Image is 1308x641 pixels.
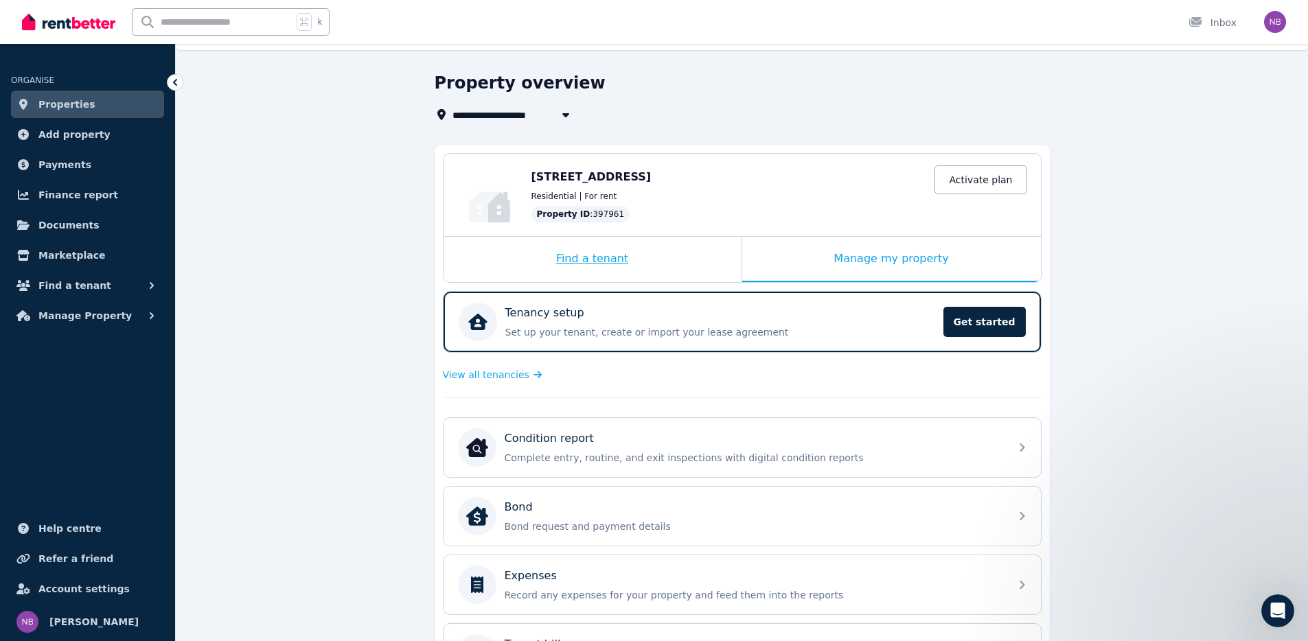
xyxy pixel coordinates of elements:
a: Marketplace [11,242,164,269]
button: Find a tenant [11,272,164,299]
span: Marketplace [38,247,105,264]
a: Finance report [11,181,164,209]
button: Search for help [20,227,255,255]
a: BondBondBond request and payment details [444,487,1041,546]
a: Payments [11,151,164,178]
img: Profile image for Earl [163,22,191,49]
p: How can we help? [27,121,247,144]
button: Manage Property [11,302,164,329]
div: Creating and Managing Your Ad [20,336,255,362]
a: Properties [11,91,164,118]
div: Lease Agreement [20,311,255,336]
img: Natalie Bellew [1264,11,1286,33]
a: Add property [11,121,164,148]
span: Get started [943,307,1026,337]
span: Residential | For rent [531,191,617,202]
div: Rental Payments - How They Work [28,266,230,280]
p: Bond [505,499,533,515]
div: How much does it cost? [28,291,230,305]
span: Messages [114,463,161,472]
span: Documents [38,217,100,233]
p: Tenancy setup [505,305,584,321]
div: Lease Agreement [28,316,230,331]
img: Profile image for Jeremy [216,22,243,49]
span: Search for help [28,234,111,248]
div: Creating and Managing Your Ad [28,342,230,356]
div: How much does it cost? [20,285,255,311]
span: Help centre [38,520,102,537]
img: Profile image for Rochelle [190,22,217,49]
div: Rental Payments - How They Work [20,260,255,285]
span: Account settings [38,581,130,597]
a: Tenancy setupSet up your tenant, create or import your lease agreementGet started [444,292,1041,352]
img: RentBetter [22,12,115,32]
span: View all tenancies [443,368,529,382]
a: Account settings [11,575,164,603]
p: Record any expenses for your property and feed them into the reports [505,588,1002,602]
div: Manage my property [742,237,1041,282]
img: Condition report [466,436,488,458]
a: Documents [11,211,164,239]
button: Help [183,428,275,483]
span: ORGANISE [11,75,54,85]
a: Condition reportCondition reportComplete entry, routine, and exit inspections with digital condit... [444,418,1041,477]
span: Help [218,463,240,472]
div: Find a tenant [444,237,742,282]
a: Activate plan [934,165,1026,194]
span: Payments [38,156,91,173]
div: Send us a message [28,174,229,188]
a: Help centre [11,515,164,542]
button: Messages [91,428,183,483]
span: Manage Property [38,307,132,324]
span: [STREET_ADDRESS] [531,170,652,183]
p: Set up your tenant, create or import your lease agreement [505,325,935,339]
p: Expenses [505,568,557,584]
a: ExpensesRecord any expenses for your property and feed them into the reports [444,555,1041,614]
iframe: Intercom live chat [1261,594,1294,627]
img: logo [27,26,127,48]
span: Home [30,463,61,472]
span: Property ID [537,209,590,220]
img: Bond [466,505,488,527]
p: Bond request and payment details [505,520,1002,533]
span: k [317,16,322,27]
div: We'll be back online [DATE] [28,188,229,202]
span: Finance report [38,187,118,203]
p: Hi [PERSON_NAME] [27,97,247,121]
div: : 397961 [531,206,630,222]
span: Refer a friend [38,550,113,567]
a: View all tenancies [443,368,542,382]
div: Inbox [1189,16,1237,30]
span: Properties [38,96,95,113]
p: Condition report [505,430,594,447]
span: Add property [38,126,111,143]
div: Send us a messageWe'll be back online [DATE] [14,162,261,214]
img: Natalie Bellew [16,611,38,633]
h1: Property overview [435,72,606,94]
span: Find a tenant [38,277,111,294]
p: Complete entry, routine, and exit inspections with digital condition reports [505,451,1002,465]
a: Refer a friend [11,545,164,572]
span: [PERSON_NAME] [49,614,139,630]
